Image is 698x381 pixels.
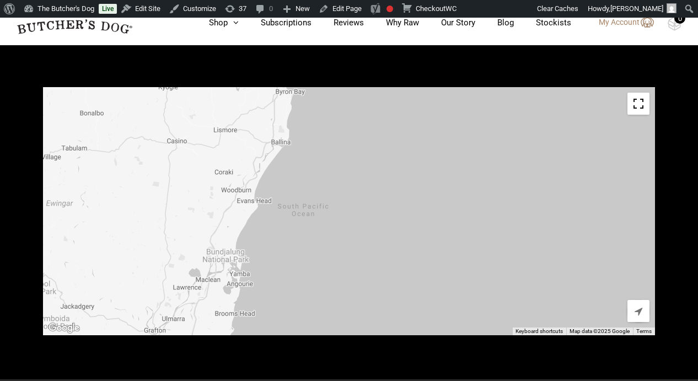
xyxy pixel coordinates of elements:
[312,17,364,29] a: Reviews
[46,321,82,335] img: Google
[386,6,393,12] div: Focus keyphrase not set
[636,328,652,334] a: Terms
[239,17,312,29] a: Subscriptions
[475,17,514,29] a: Blog
[588,16,654,29] a: My Account
[46,321,82,335] a: Open this area in Google Maps (opens a new window)
[668,17,681,31] img: TBD_Cart-Empty.png
[187,17,239,29] a: Shop
[514,17,571,29] a: Stockists
[419,17,475,29] a: Our Story
[516,328,563,335] button: Keyboard shortcuts
[635,307,642,316] span: 
[610,4,663,13] span: [PERSON_NAME]
[627,93,649,115] button: Toggle fullscreen view
[674,13,685,24] div: 0
[364,17,419,29] a: Why Raw
[570,328,630,334] span: Map data ©2025 Google
[99,4,117,14] a: Live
